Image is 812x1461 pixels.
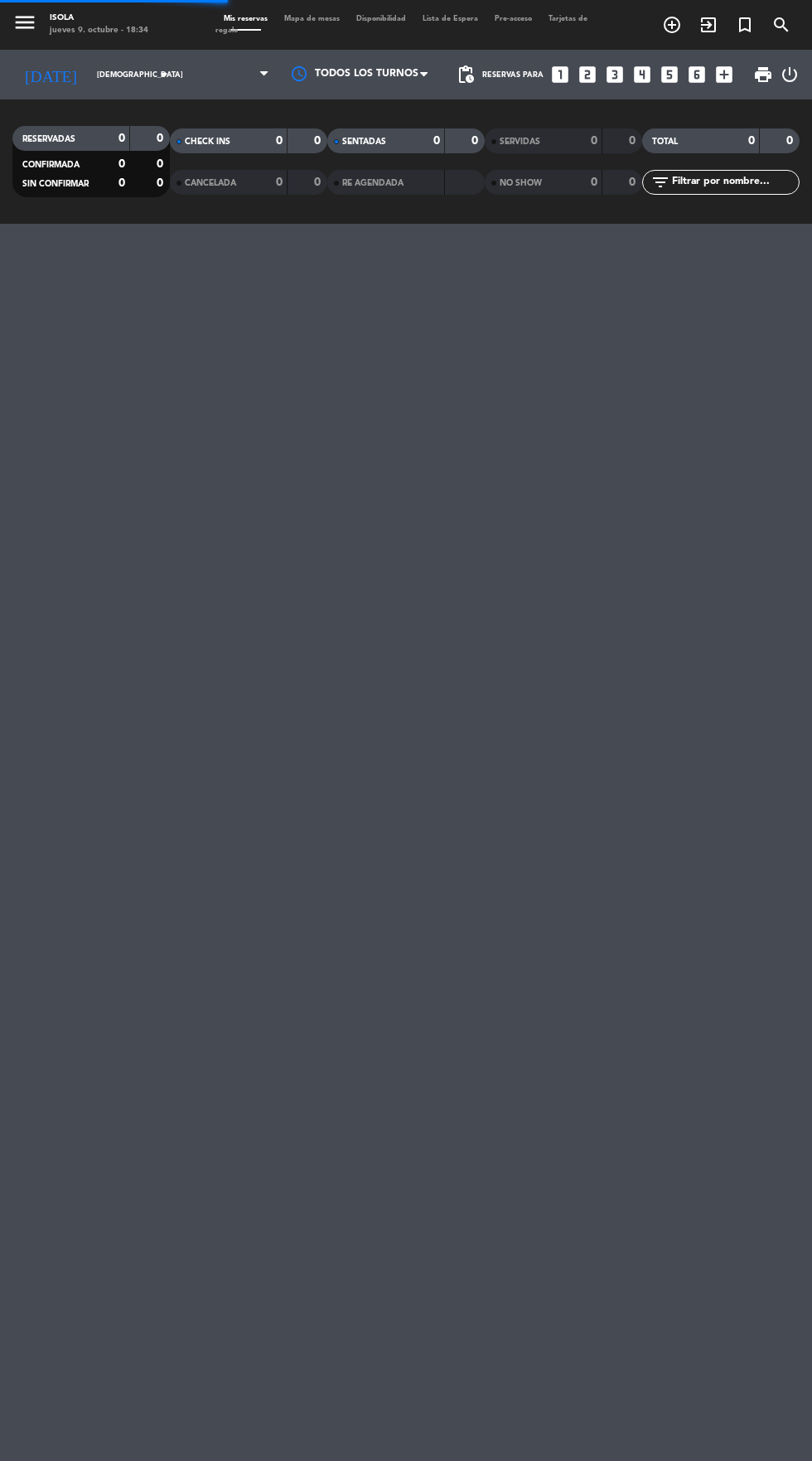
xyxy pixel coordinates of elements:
[748,135,755,147] strong: 0
[629,135,639,147] strong: 0
[276,135,283,147] strong: 0
[12,58,89,91] i: [DATE]
[157,158,167,170] strong: 0
[631,64,653,85] i: looks_4
[591,177,597,188] strong: 0
[686,64,708,85] i: looks_6
[662,15,682,35] i: add_circle_outline
[276,15,348,22] span: Mapa de mesas
[157,133,167,144] strong: 0
[22,135,75,143] span: RESERVADAS
[735,15,755,35] i: turned_in_not
[314,135,324,147] strong: 0
[185,179,236,187] span: CANCELADA
[659,64,680,85] i: looks_5
[786,135,796,147] strong: 0
[12,10,37,39] button: menu
[414,15,486,22] span: Lista de Espera
[50,25,148,37] div: jueves 9. octubre - 18:34
[629,177,639,188] strong: 0
[12,10,37,35] i: menu
[577,64,598,85] i: looks_two
[22,180,89,188] span: SIN CONFIRMAR
[713,64,735,85] i: add_box
[471,135,481,147] strong: 0
[342,138,386,146] span: SENTADAS
[753,65,773,85] span: print
[670,173,799,191] input: Filtrar por nombre...
[118,158,125,170] strong: 0
[314,177,324,188] strong: 0
[433,135,440,147] strong: 0
[348,15,414,22] span: Disponibilidad
[154,65,174,85] i: arrow_drop_down
[591,135,597,147] strong: 0
[185,138,230,146] span: CHECK INS
[500,138,540,146] span: SERVIDAS
[215,15,276,22] span: Mis reservas
[698,15,718,35] i: exit_to_app
[50,12,148,25] div: Isola
[650,172,670,192] i: filter_list
[456,65,476,85] span: pending_actions
[652,138,678,146] span: TOTAL
[549,64,571,85] i: looks_one
[771,15,791,35] i: search
[342,179,404,187] span: RE AGENDADA
[604,64,626,85] i: looks_3
[486,15,540,22] span: Pre-acceso
[22,161,80,169] span: CONFIRMADA
[780,50,800,99] div: LOG OUT
[780,65,800,85] i: power_settings_new
[118,177,125,189] strong: 0
[118,133,125,144] strong: 0
[500,179,542,187] span: NO SHOW
[276,177,283,188] strong: 0
[157,177,167,189] strong: 0
[482,70,544,80] span: Reservas para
